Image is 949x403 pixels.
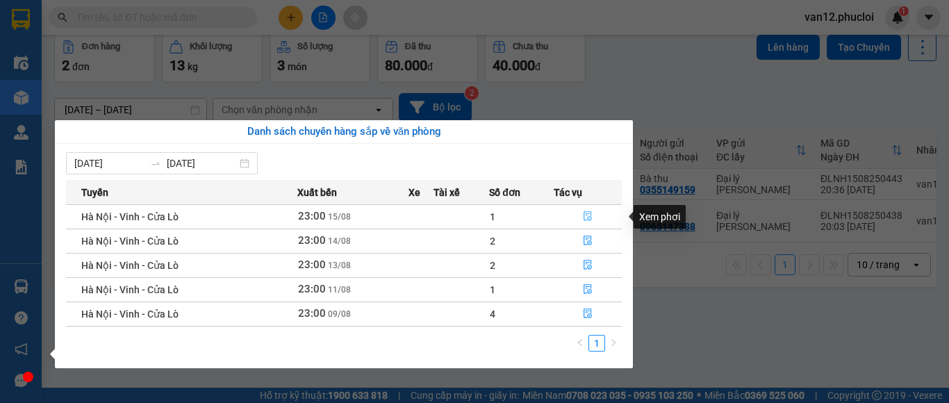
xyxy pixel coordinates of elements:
[490,284,495,295] span: 1
[583,236,593,247] span: file-done
[297,185,337,200] span: Xuất bến
[490,236,495,247] span: 2
[554,230,621,252] button: file-done
[328,309,351,319] span: 09/08
[605,335,622,352] li: Next Page
[150,158,161,169] span: swap-right
[298,283,326,295] span: 23:00
[609,338,618,347] span: right
[150,158,161,169] span: to
[583,309,593,320] span: file-done
[81,185,108,200] span: Tuyến
[554,279,621,301] button: file-done
[490,211,495,222] span: 1
[74,156,145,171] input: Từ ngày
[490,260,495,271] span: 2
[81,236,179,247] span: Hà Nội - Vinh - Cửa Lò
[489,185,520,200] span: Số đơn
[554,303,621,325] button: file-done
[409,185,420,200] span: Xe
[81,284,179,295] span: Hà Nội - Vinh - Cửa Lò
[588,335,605,352] li: 1
[66,124,622,140] div: Danh sách chuyến hàng sắp về văn phòng
[554,254,621,277] button: file-done
[572,335,588,352] li: Previous Page
[634,205,686,229] div: Xem phơi
[81,211,179,222] span: Hà Nội - Vinh - Cửa Lò
[576,338,584,347] span: left
[583,211,593,222] span: file-done
[328,236,351,246] span: 14/08
[328,212,351,222] span: 15/08
[328,261,351,270] span: 13/08
[583,284,593,295] span: file-done
[81,309,179,320] span: Hà Nội - Vinh - Cửa Lò
[572,335,588,352] button: left
[298,210,326,222] span: 23:00
[167,156,237,171] input: Đến ngày
[298,258,326,271] span: 23:00
[81,260,179,271] span: Hà Nội - Vinh - Cửa Lò
[554,185,582,200] span: Tác vụ
[589,336,604,351] a: 1
[583,260,593,271] span: file-done
[490,309,495,320] span: 4
[434,185,460,200] span: Tài xế
[298,234,326,247] span: 23:00
[328,285,351,295] span: 11/08
[554,206,621,228] button: file-done
[605,335,622,352] button: right
[298,307,326,320] span: 23:00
